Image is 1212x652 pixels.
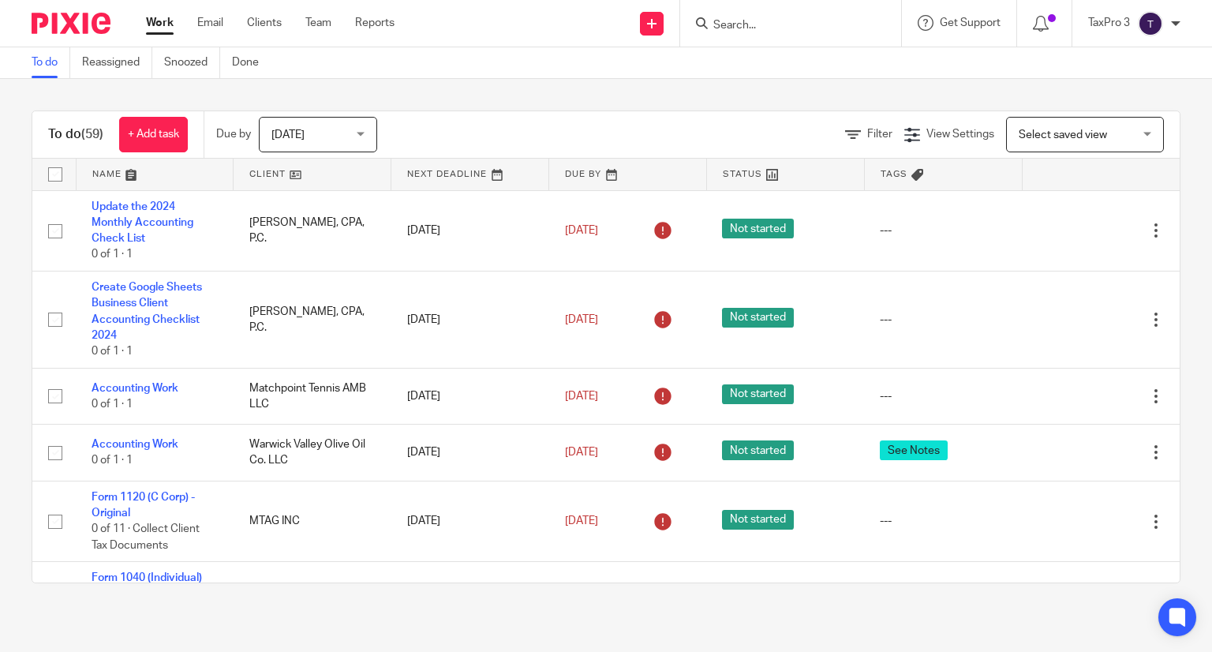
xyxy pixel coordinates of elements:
[92,524,200,552] span: 0 of 11 · Collect Client Tax Documents
[234,190,391,272] td: [PERSON_NAME], CPA, P.C.
[926,129,994,140] span: View Settings
[867,129,892,140] span: Filter
[722,219,794,238] span: Not started
[234,272,391,369] td: [PERSON_NAME], CPA, P.C.
[48,126,103,143] h1: To do
[391,190,549,272] td: [DATE]
[880,388,1006,404] div: ---
[232,47,271,78] a: Done
[722,308,794,328] span: Not started
[1138,11,1163,36] img: svg%3E
[722,440,794,460] span: Not started
[391,481,549,562] td: [DATE]
[880,440,948,460] span: See Notes
[391,272,549,369] td: [DATE]
[92,492,195,519] a: Form 1120 (C Corp) - Original
[92,455,133,467] span: 0 of 1 · 1
[234,481,391,562] td: MTAG INC
[92,399,133,410] span: 0 of 1 · 1
[881,170,907,178] span: Tags
[92,383,178,394] a: Accounting Work
[234,368,391,424] td: Matchpoint Tennis AMB LLC
[92,572,202,583] a: Form 1040 (Individual)
[565,391,598,402] span: [DATE]
[216,126,251,142] p: Due by
[81,128,103,141] span: (59)
[1088,15,1130,31] p: TaxPro 3
[92,282,202,341] a: Create Google Sheets Business Client Accounting Checklist 2024
[391,425,549,481] td: [DATE]
[722,510,794,530] span: Not started
[880,513,1006,529] div: ---
[305,15,331,31] a: Team
[197,15,223,31] a: Email
[565,447,598,458] span: [DATE]
[565,314,598,325] span: [DATE]
[712,19,854,33] input: Search
[92,249,133,260] span: 0 of 1 · 1
[940,17,1001,28] span: Get Support
[32,13,110,34] img: Pixie
[32,47,70,78] a: To do
[146,15,174,31] a: Work
[1019,129,1107,141] span: Select saved view
[565,515,598,526] span: [DATE]
[92,439,178,450] a: Accounting Work
[234,425,391,481] td: Warwick Valley Olive Oil Co. LLC
[355,15,395,31] a: Reports
[82,47,152,78] a: Reassigned
[92,347,133,358] span: 0 of 1 · 1
[164,47,220,78] a: Snoozed
[271,129,305,141] span: [DATE]
[880,223,1006,238] div: ---
[247,15,282,31] a: Clients
[565,225,598,236] span: [DATE]
[391,368,549,424] td: [DATE]
[722,384,794,404] span: Not started
[119,117,188,152] a: + Add task
[92,201,193,245] a: Update the 2024 Monthly Accounting Check List
[880,312,1006,328] div: ---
